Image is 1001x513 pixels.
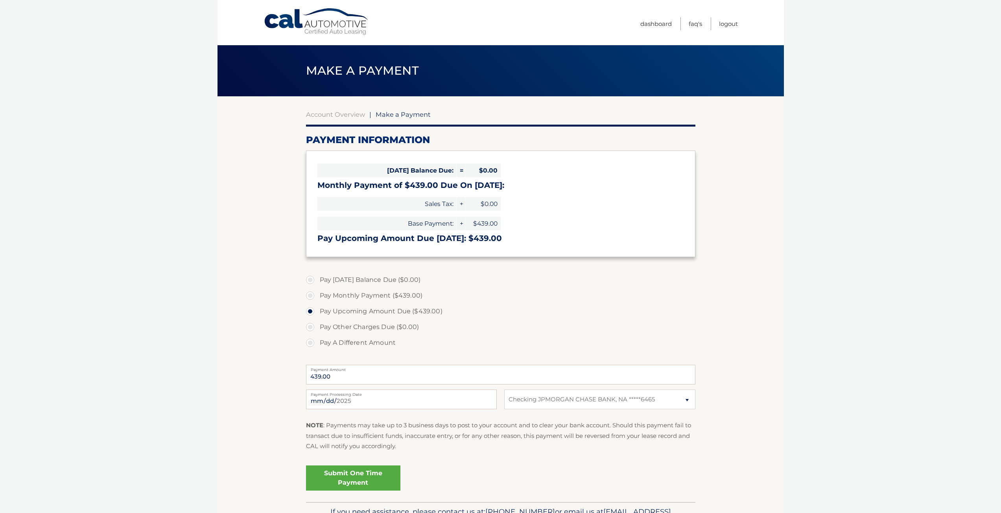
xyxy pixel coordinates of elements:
[306,110,365,118] a: Account Overview
[689,17,702,30] a: FAQ's
[465,217,501,230] span: $439.00
[457,217,465,230] span: +
[306,303,695,319] label: Pay Upcoming Amount Due ($439.00)
[465,164,501,177] span: $0.00
[306,465,400,491] a: Submit One Time Payment
[306,335,695,351] label: Pay A Different Amount
[376,110,431,118] span: Make a Payment
[317,164,457,177] span: [DATE] Balance Due:
[317,234,684,243] h3: Pay Upcoming Amount Due [DATE]: $439.00
[306,63,419,78] span: Make a Payment
[306,365,695,384] input: Payment Amount
[465,197,501,211] span: $0.00
[317,197,457,211] span: Sales Tax:
[457,197,465,211] span: +
[306,390,497,409] input: Payment Date
[317,217,457,230] span: Base Payment:
[306,272,695,288] label: Pay [DATE] Balance Due ($0.00)
[457,164,465,177] span: =
[317,180,684,190] h3: Monthly Payment of $439.00 Due On [DATE]:
[306,390,497,396] label: Payment Processing Date
[264,8,370,36] a: Cal Automotive
[306,420,695,451] p: : Payments may take up to 3 business days to post to your account and to clear your bank account....
[640,17,672,30] a: Dashboard
[306,365,695,371] label: Payment Amount
[306,421,323,429] strong: NOTE
[369,110,371,118] span: |
[306,288,695,303] label: Pay Monthly Payment ($439.00)
[719,17,738,30] a: Logout
[306,134,695,146] h2: Payment Information
[306,319,695,335] label: Pay Other Charges Due ($0.00)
